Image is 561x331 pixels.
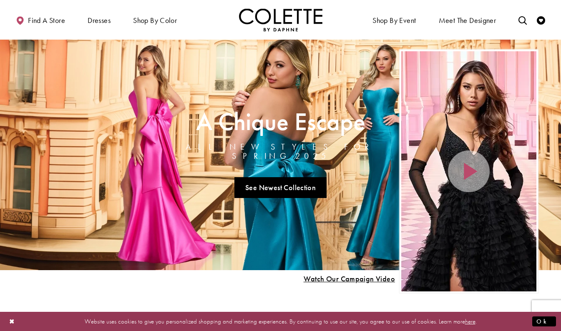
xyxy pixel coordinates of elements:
[437,8,498,31] a: Meet the designer
[131,8,179,31] span: Shop by color
[28,16,65,25] span: Find a store
[303,275,395,283] span: Play Slide #15 Video
[239,8,322,31] img: Colette by Daphne
[532,316,556,326] button: Submit Dialog
[234,177,327,198] a: See Newest Collection A Chique Escape All New Styles For Spring 2025
[465,317,475,325] a: here
[161,174,400,201] ul: Slider Links
[535,8,547,31] a: Check Wishlist
[60,316,501,327] p: Website uses cookies to give you personalized shopping and marketing experiences. By continuing t...
[133,16,177,25] span: Shop by color
[86,8,113,31] span: Dresses
[370,8,418,31] span: Shop By Event
[14,8,67,31] a: Find a store
[5,314,19,328] button: Close Dialog
[516,8,529,31] a: Toggle search
[239,8,322,31] a: Visit Home Page
[439,16,496,25] span: Meet the designer
[88,16,111,25] span: Dresses
[372,16,416,25] span: Shop By Event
